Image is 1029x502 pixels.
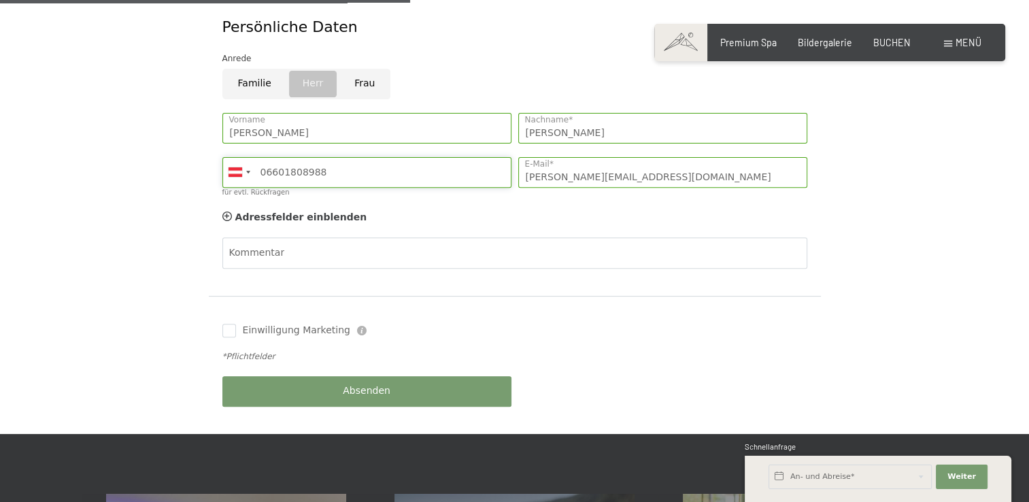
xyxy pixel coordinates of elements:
[222,157,511,188] input: 0664 123456
[956,37,981,48] span: Menü
[235,212,367,222] span: Adressfelder einblenden
[222,52,807,65] div: Anrede
[223,158,254,187] div: Austria (Österreich): +43
[222,17,807,38] div: Persönliche Daten
[222,376,511,407] button: Absenden
[873,37,911,48] a: BUCHEN
[720,37,777,48] a: Premium Spa
[947,471,976,482] span: Weiter
[222,188,290,196] label: für evtl. Rückfragen
[936,465,988,489] button: Weiter
[745,442,796,451] span: Schnellanfrage
[343,384,390,398] span: Absenden
[222,351,807,363] div: *Pflichtfelder
[243,324,350,337] span: Einwilligung Marketing
[798,37,852,48] a: Bildergalerie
